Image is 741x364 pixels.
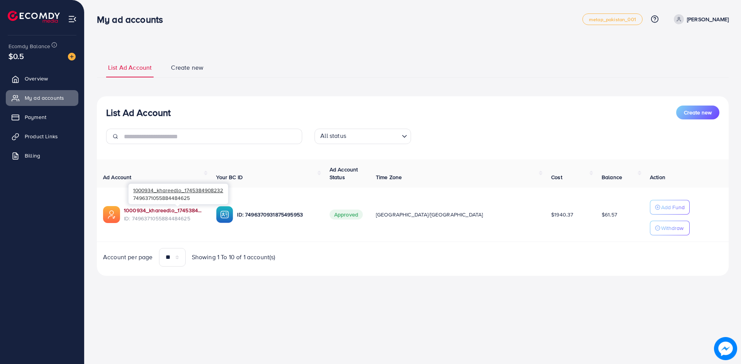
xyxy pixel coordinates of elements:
[103,173,132,181] span: Ad Account
[330,166,358,181] span: Ad Account Status
[25,113,46,121] span: Payment
[25,94,64,102] span: My ad accounts
[319,130,348,142] span: All status
[650,221,690,235] button: Withdraw
[68,53,76,60] img: image
[103,253,153,262] span: Account per page
[602,211,617,218] span: $61.57
[650,173,665,181] span: Action
[171,63,203,72] span: Create new
[6,129,78,144] a: Product Links
[661,223,683,233] p: Withdraw
[315,129,411,144] div: Search for option
[6,90,78,106] a: My ad accounts
[124,215,204,222] span: ID: 7496371055884484625
[97,14,169,25] h3: My ad accounts
[687,15,729,24] p: [PERSON_NAME]
[103,206,120,223] img: ic-ads-acc.e4c84228.svg
[237,210,317,219] p: ID: 7496370931875495953
[124,206,204,214] a: 1000934_khareedlo_1745384908232
[25,152,40,159] span: Billing
[8,42,50,50] span: Ecomdy Balance
[6,109,78,125] a: Payment
[8,11,60,23] img: logo
[676,106,719,119] button: Create new
[216,206,233,223] img: ic-ba-acc.ded83a64.svg
[330,210,363,220] span: Approved
[684,109,712,116] span: Create new
[661,203,685,212] p: Add Fund
[6,148,78,163] a: Billing
[582,13,643,25] a: metap_pakistan_001
[25,133,58,140] span: Product Links
[68,15,77,23] img: menu
[551,211,573,218] span: $1940.37
[108,63,152,72] span: List Ad Account
[106,107,171,118] h3: List Ad Account
[376,173,402,181] span: Time Zone
[216,173,243,181] span: Your BC ID
[6,71,78,86] a: Overview
[589,17,636,22] span: metap_pakistan_001
[133,186,223,194] span: 1000934_khareedlo_1745384908232
[129,184,228,204] div: 7496371055884484625
[671,14,729,24] a: [PERSON_NAME]
[650,200,690,215] button: Add Fund
[349,130,399,142] input: Search for option
[602,173,622,181] span: Balance
[551,173,562,181] span: Cost
[8,50,24,62] span: $0.5
[714,337,737,360] img: image
[25,75,48,82] span: Overview
[376,211,483,218] span: [GEOGRAPHIC_DATA]/[GEOGRAPHIC_DATA]
[192,253,276,262] span: Showing 1 To 10 of 1 account(s)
